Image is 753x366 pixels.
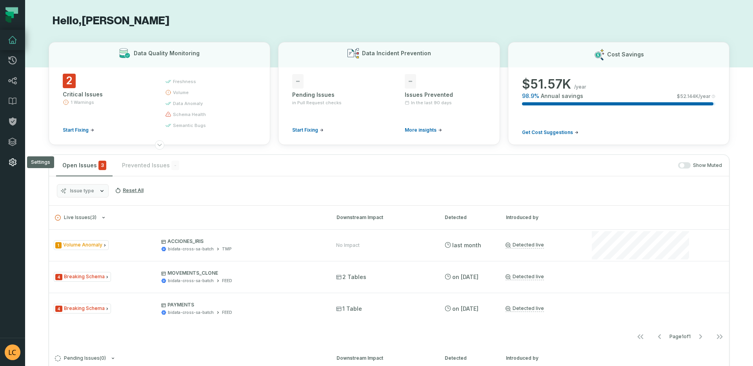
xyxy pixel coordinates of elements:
div: Downstream Impact [336,214,431,221]
div: Critical Issues [63,91,151,98]
img: avatar of Luis Martinez Cruz [5,344,20,360]
button: Data Incident Prevention-Pending Issuesin Pull Request checksStart Fixing-Issues PreventedIn the ... [278,42,500,145]
h1: Hello, [PERSON_NAME] [49,14,729,28]
button: Pending Issues(0) [55,355,322,361]
nav: pagination [49,329,729,344]
div: Show Muted [189,162,722,169]
p: PAYMENTS [161,302,322,308]
span: Annual savings [541,92,583,100]
a: Detected live [506,274,544,280]
p: MOVEMENTS_CLONE [161,270,322,276]
span: Start Fixing [292,127,318,133]
span: volume [173,89,189,96]
span: Pending Issues ( 0 ) [55,355,106,361]
span: Start Fixing [63,127,89,133]
span: $ 52.144K /year [677,93,711,100]
span: Issue type [70,188,94,194]
h3: Data Incident Prevention [362,49,431,57]
div: Introduced by [506,355,577,362]
span: Issue Type [54,304,111,313]
button: Go to previous page [650,329,669,344]
span: 2 [63,74,76,88]
div: Live Issues(3) [49,229,729,346]
h3: Cost Savings [607,51,644,58]
button: Open Issues [56,155,113,176]
button: Cost Savings$51.57K/year98.9%Annual savings$52.144K/yearGet Cost Suggestions [508,42,729,145]
span: 1 Warnings [71,99,94,105]
span: /year [574,84,586,90]
span: - [405,74,416,89]
div: bidata-cross-sa-batch [168,278,214,284]
span: 98.9 % [522,92,539,100]
span: Live Issues ( 3 ) [55,215,96,221]
ul: Page 1 of 1 [631,329,729,344]
span: Get Cost Suggestions [522,129,573,136]
span: 2 Tables [336,273,366,281]
span: In the last 90 days [411,100,452,106]
button: Go to first page [631,329,650,344]
a: Detected live [506,305,544,312]
div: Detected [445,214,492,221]
div: Issues Prevented [405,91,486,99]
span: semantic bugs [173,122,206,129]
span: in Pull Request checks [292,100,342,106]
relative-time: Aug 23, 2025, 9:26 PM GMT-5 [452,242,481,248]
div: FEED [222,278,232,284]
button: Issue type [57,184,109,197]
span: 1 Table [336,305,362,313]
a: Start Fixing [292,127,324,133]
span: Issue Type [54,272,111,282]
div: bidata-cross-sa-batch [168,246,214,252]
span: data anomaly [173,100,203,107]
span: critical issues and errors combined [98,161,106,170]
span: - [292,74,304,89]
a: Start Fixing [63,127,94,133]
span: schema health [173,111,206,118]
div: Detected [445,355,492,362]
relative-time: Aug 13, 2025, 5:15 PM GMT-5 [452,305,478,312]
button: Reset All [112,184,147,197]
span: Severity [55,242,62,248]
div: No Impact [336,242,360,248]
relative-time: Aug 13, 2025, 5:15 PM GMT-5 [452,274,478,280]
span: Issue Type [54,240,109,250]
div: bidata-cross-sa-batch [168,310,214,315]
button: Live Issues(3) [55,215,322,221]
span: Severity [55,306,62,312]
span: freshness [173,78,196,85]
a: More insights [405,127,442,133]
button: Data Quality Monitoring2Critical Issues1 WarningsStart Fixingfreshnessvolumedata anomalyschema he... [49,42,270,145]
span: More insights [405,127,437,133]
span: $ 51.57K [522,76,571,92]
div: Introduced by [506,214,577,221]
a: Detected live [506,242,544,248]
div: Settings [27,156,54,168]
button: Go to next page [691,329,710,344]
button: Go to last page [710,329,729,344]
p: ACCIONES_IRIS [161,238,322,245]
div: Pending Issues [292,91,373,99]
span: Severity [55,274,62,280]
div: FEED [222,310,232,315]
a: Get Cost Suggestions [522,129,578,136]
div: TMP [222,246,232,252]
h3: Data Quality Monitoring [134,49,200,57]
div: Downstream Impact [336,355,431,362]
